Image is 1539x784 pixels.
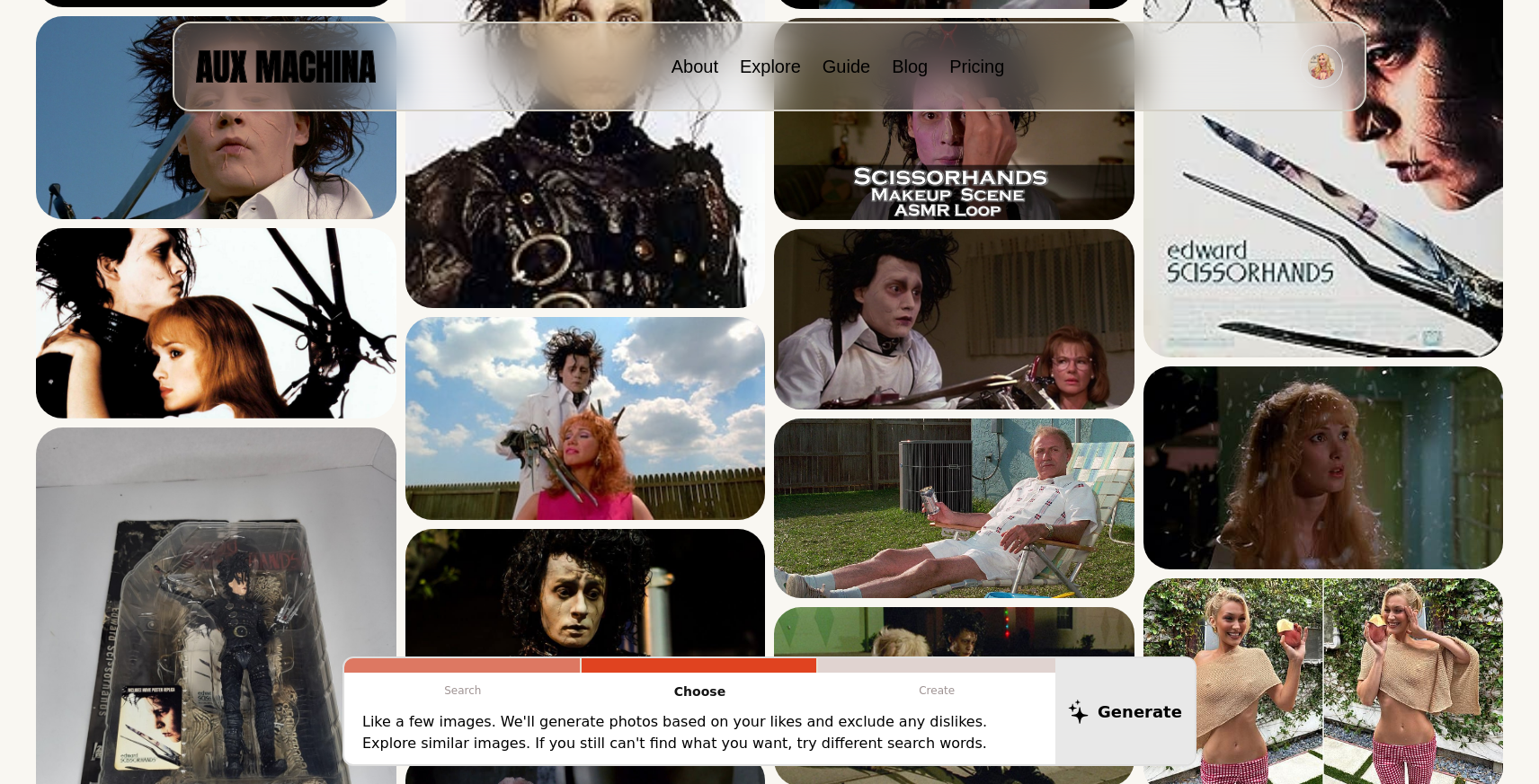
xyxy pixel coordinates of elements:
[892,57,928,76] a: Blog
[774,418,1134,598] img: Search result
[774,229,1134,409] img: Search result
[344,673,582,709] p: Search
[36,16,396,218] img: Search result
[823,57,870,76] a: Guide
[196,50,376,82] img: AUX MACHINA
[774,18,1134,220] img: Search result
[582,673,819,711] p: Choose
[818,673,1055,709] p: Create
[362,711,1037,754] p: Like a few images. We'll generate photos based on your likes and exclude any dislikes. Explore si...
[672,57,718,76] a: About
[1308,53,1335,80] img: Avatar
[1055,658,1195,764] button: Generate
[405,317,766,520] img: Search result
[405,529,766,744] img: Search result
[36,228,396,418] img: Search result
[740,57,801,76] a: Explore
[949,57,1004,76] a: Pricing
[1143,366,1504,568] img: Search result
